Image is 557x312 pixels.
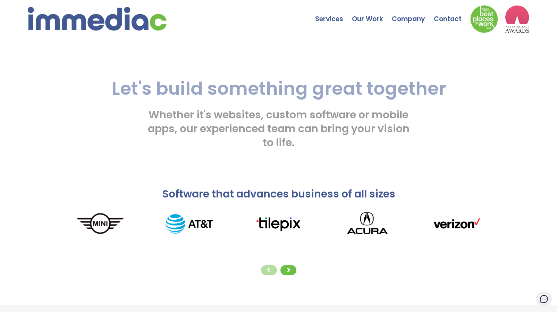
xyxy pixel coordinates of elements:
[505,5,529,33] img: logo2_wea_nobg.webp
[470,5,498,33] img: Down
[323,208,412,239] img: Acura_logo.png
[56,212,145,236] img: MINI_logo.png
[234,215,323,232] img: tilepixLogo.png
[412,216,501,233] img: verizonLogo.png
[148,107,410,150] span: Whether it's websites, custom software or mobile apps, our experienced team can bring your vision...
[28,7,167,31] img: immediac
[434,2,470,26] a: Contact
[145,214,234,234] img: AT%26T_logo.png
[392,2,434,26] a: Company
[352,2,392,26] a: Our Work
[111,76,446,101] span: Let's build something great together
[315,2,352,26] a: Services
[162,186,395,201] span: Software that advances business of all sizes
